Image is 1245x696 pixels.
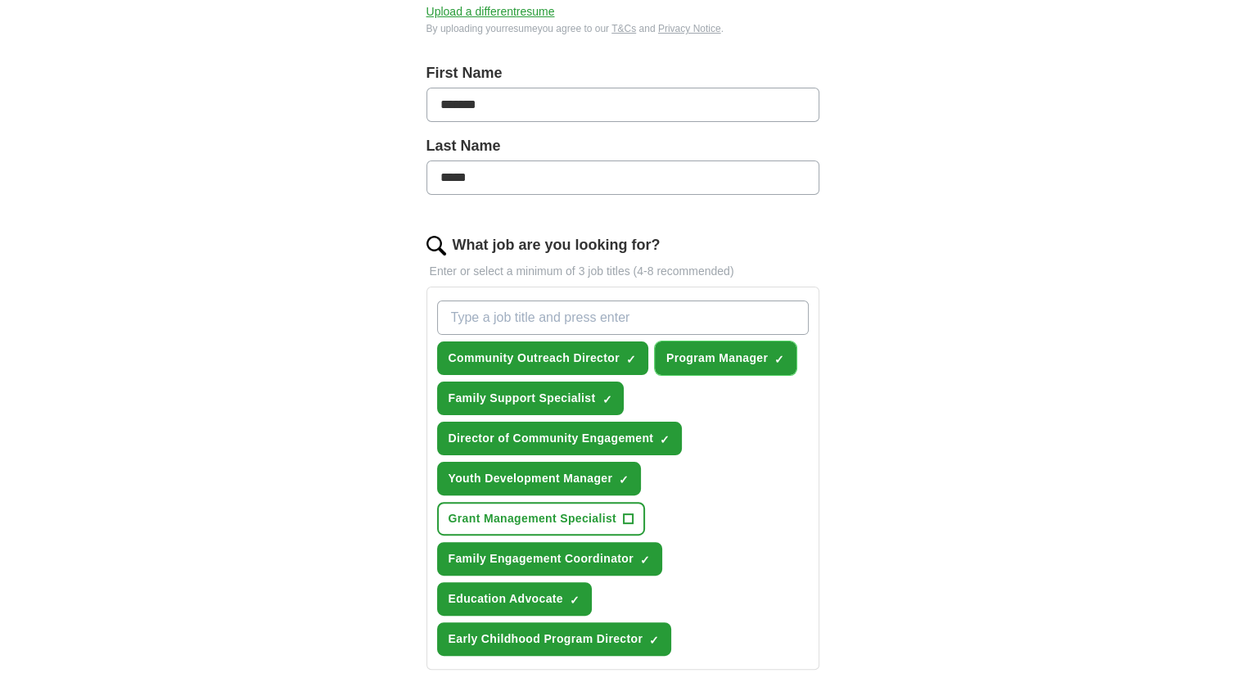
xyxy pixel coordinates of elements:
p: Enter or select a minimum of 3 job titles (4-8 recommended) [426,263,819,280]
span: ✓ [570,594,580,607]
span: ✓ [660,433,670,446]
span: Education Advocate [449,590,563,608]
button: Upload a differentresume [426,3,555,20]
span: Early Childhood Program Director [449,630,643,648]
span: Family Support Specialist [449,390,596,407]
button: Grant Management Specialist [437,502,646,536]
span: Family Engagement Coordinator [449,550,634,567]
label: What job are you looking for? [453,234,661,256]
label: First Name [426,62,819,84]
button: Program Manager✓ [655,341,796,375]
button: Early Childhood Program Director✓ [437,622,672,656]
button: Director of Community Engagement✓ [437,422,683,455]
a: Privacy Notice [658,23,721,34]
button: Education Advocate✓ [437,582,592,616]
span: ✓ [602,393,611,406]
img: search.png [426,236,446,255]
span: ✓ [774,353,784,366]
span: Community Outreach Director [449,350,620,367]
button: Youth Development Manager✓ [437,462,642,495]
span: ✓ [640,554,650,567]
input: Type a job title and press enter [437,301,809,335]
span: Program Manager [666,350,768,367]
label: Last Name [426,135,819,157]
div: By uploading your resume you agree to our and . [426,21,819,36]
span: ✓ [626,353,636,366]
span: ✓ [619,473,629,486]
span: ✓ [649,634,659,647]
a: T&Cs [611,23,636,34]
span: Grant Management Specialist [449,510,617,527]
span: Director of Community Engagement [449,430,654,447]
button: Community Outreach Director✓ [437,341,648,375]
button: Family Support Specialist✓ [437,382,625,415]
span: Youth Development Manager [449,470,613,487]
button: Family Engagement Coordinator✓ [437,542,662,576]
